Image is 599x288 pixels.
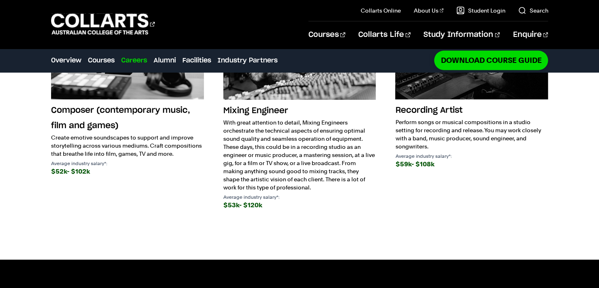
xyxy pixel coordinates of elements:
[308,21,345,48] a: Courses
[395,103,548,118] h3: Recording Artist
[358,21,411,48] a: Collarts Life
[223,200,376,211] div: $53k- $120k
[518,6,548,15] a: Search
[513,21,548,48] a: Enquire
[88,56,115,65] a: Courses
[51,56,81,65] a: Overview
[154,56,176,65] a: Alumni
[223,118,376,191] p: With great attention to detail, Mixing Engineers orchestrate the technical aspects of ensuring op...
[424,21,500,48] a: Study Information
[456,6,505,15] a: Student Login
[223,195,376,200] p: Average industry salary*:
[395,118,548,150] p: Perform songs or musical compositions in a studio setting for recording and release. You may work...
[51,103,204,133] h3: Composer (contemporary music, film and games)
[395,154,548,159] p: Average industry salary*:
[395,159,548,170] div: $59k- $108k
[182,56,211,65] a: Facilities
[414,6,444,15] a: About Us
[51,133,204,158] p: Create emotive soundscapes to support and improve storytelling across various mediums. Craft comp...
[121,56,147,65] a: Careers
[218,56,278,65] a: Industry Partners
[223,103,376,118] h3: Mixing Engineer
[51,13,155,36] div: Go to homepage
[51,161,204,166] p: Average industry salary*:
[51,166,204,177] div: $52k- $102k
[434,51,548,70] a: Download Course Guide
[361,6,401,15] a: Collarts Online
